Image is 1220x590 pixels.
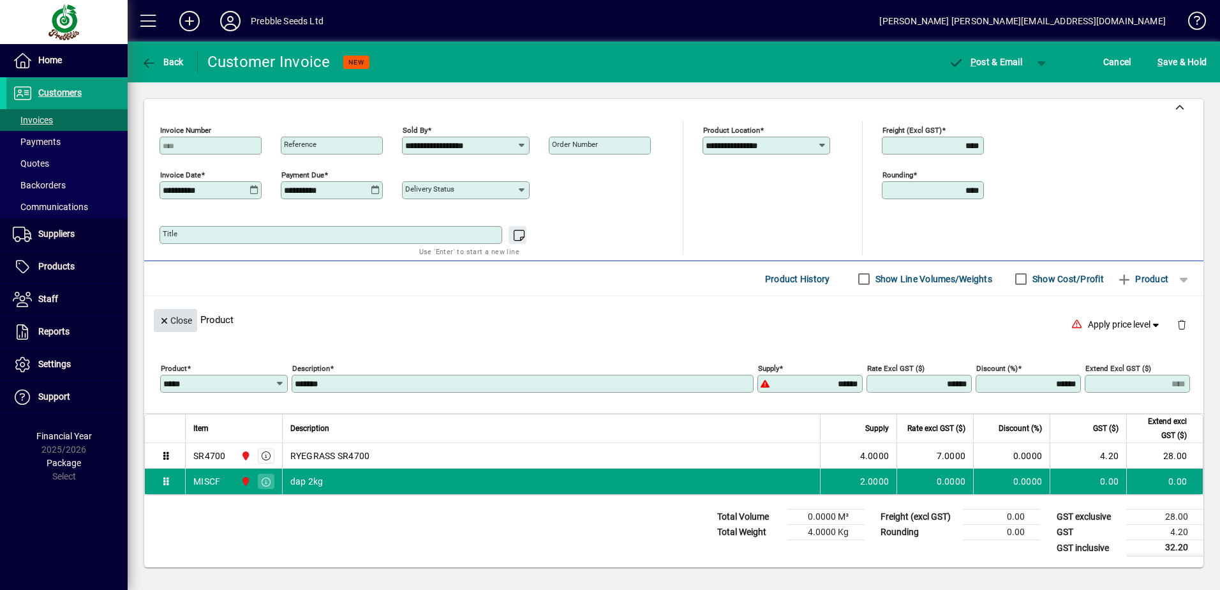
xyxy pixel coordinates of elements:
span: Extend excl GST ($) [1134,414,1187,442]
td: 0.00 [1126,469,1203,494]
span: PALMERSTON NORTH [237,474,252,488]
mat-label: Freight (excl GST) [882,126,942,135]
a: Quotes [6,153,128,174]
app-page-header-button: Close [151,314,200,326]
td: 0.0000 [973,469,1050,494]
mat-label: Discount (%) [976,364,1018,373]
div: Customer Invoice [207,52,331,72]
a: Products [6,251,128,283]
a: Home [6,45,128,77]
span: Products [38,261,75,271]
span: GST ($) [1093,421,1119,435]
button: Product [1110,268,1175,291]
span: dap 2kg [290,475,324,488]
td: 0.00 [963,525,1040,540]
div: SR4700 [193,450,226,462]
span: S [1157,57,1163,67]
mat-label: Title [163,229,177,238]
span: Reports [38,326,70,337]
span: Supply [865,421,889,435]
div: Product [144,296,1203,343]
td: 4.20 [1127,525,1203,540]
span: P [971,57,976,67]
mat-label: Delivery status [405,185,454,193]
span: Rate excl GST ($) [907,421,965,435]
td: GST inclusive [1050,540,1127,556]
mat-label: Order number [552,140,598,149]
span: Financial Year [36,431,92,441]
a: Reports [6,316,128,348]
div: 7.0000 [905,450,965,462]
span: Staff [38,294,58,304]
span: Settings [38,359,71,369]
mat-label: Reference [284,140,316,149]
span: Communications [13,202,88,212]
td: 0.00 [1050,469,1126,494]
mat-label: Payment due [281,170,324,179]
mat-label: Product [161,364,187,373]
span: Support [38,391,70,402]
td: Total Weight [711,525,787,540]
div: [PERSON_NAME] [PERSON_NAME][EMAIL_ADDRESS][DOMAIN_NAME] [879,11,1166,31]
span: Discount (%) [999,421,1042,435]
app-page-header-button: Delete [1166,319,1197,330]
td: GST exclusive [1050,510,1127,525]
span: NEW [348,58,364,66]
td: 28.00 [1126,443,1203,469]
span: Payments [13,137,61,147]
a: Payments [6,131,128,153]
span: Suppliers [38,229,75,239]
button: Add [169,10,210,33]
span: 4.0000 [860,450,889,462]
label: Show Cost/Profit [1030,273,1104,285]
a: Invoices [6,109,128,131]
td: Rounding [874,525,963,540]
button: Post & Email [942,50,1029,73]
a: Knowledge Base [1179,3,1204,44]
td: GST [1050,525,1127,540]
span: Quotes [13,158,49,169]
td: 4.0000 Kg [787,525,864,540]
button: Back [138,50,187,73]
td: 0.0000 [973,443,1050,469]
span: Apply price level [1088,318,1162,331]
span: ost & Email [948,57,1022,67]
span: Package [47,458,81,468]
span: Cancel [1103,52,1131,72]
a: Support [6,381,128,413]
td: 4.20 [1050,443,1126,469]
td: 32.20 [1127,540,1203,556]
mat-label: Sold by [403,126,428,135]
span: Backorders [13,180,66,190]
mat-label: Product location [703,126,760,135]
div: 0.0000 [905,475,965,488]
a: Suppliers [6,218,128,250]
button: Cancel [1100,50,1134,73]
mat-label: Invoice number [160,126,211,135]
span: Close [159,310,192,331]
td: 0.00 [963,510,1040,525]
button: Save & Hold [1154,50,1210,73]
button: Profile [210,10,251,33]
td: 28.00 [1127,510,1203,525]
mat-label: Rate excl GST ($) [867,364,925,373]
span: ave & Hold [1157,52,1207,72]
button: Close [154,309,197,332]
mat-label: Extend excl GST ($) [1085,364,1151,373]
span: RYEGRASS SR4700 [290,450,370,462]
button: Delete [1166,309,1197,340]
mat-hint: Use 'Enter' to start a new line [419,244,519,259]
button: Apply price level [1083,314,1167,337]
span: Product [1117,269,1168,289]
mat-label: Rounding [882,170,913,179]
a: Staff [6,284,128,315]
td: Total Volume [711,510,787,525]
label: Show Line Volumes/Weights [873,273,992,285]
span: Description [290,421,329,435]
mat-label: Invoice date [160,170,201,179]
mat-label: Description [292,364,330,373]
td: 0.0000 M³ [787,510,864,525]
a: Communications [6,196,128,218]
div: MISCF [193,475,220,488]
a: Backorders [6,174,128,196]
